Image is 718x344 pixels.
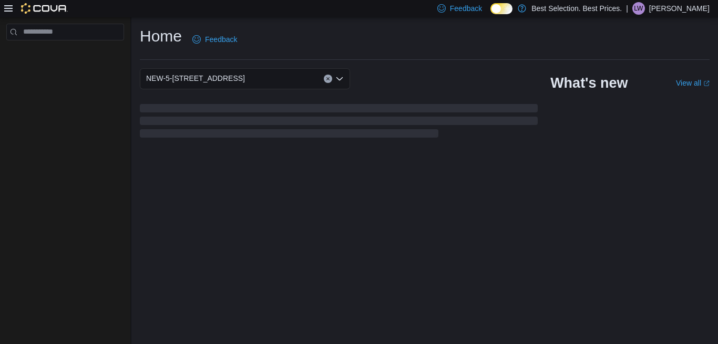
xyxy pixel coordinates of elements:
a: Feedback [188,29,241,50]
span: lw [634,2,643,15]
h1: Home [140,26,182,47]
div: lilly wohlers [632,2,645,15]
h2: What's new [550,75,628,91]
img: Cova [21,3,68,14]
a: View allExternal link [676,79,710,87]
span: Feedback [450,3,482,14]
svg: External link [703,80,710,87]
span: Feedback [205,34,237,45]
button: Open list of options [335,75,344,83]
span: Loading [140,106,538,140]
p: Best Selection. Best Prices. [531,2,622,15]
nav: Complex example [6,43,124,68]
input: Dark Mode [490,3,512,14]
p: [PERSON_NAME] [649,2,710,15]
span: NEW-5-[STREET_ADDRESS] [146,72,245,85]
p: | [626,2,628,15]
button: Clear input [324,75,332,83]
